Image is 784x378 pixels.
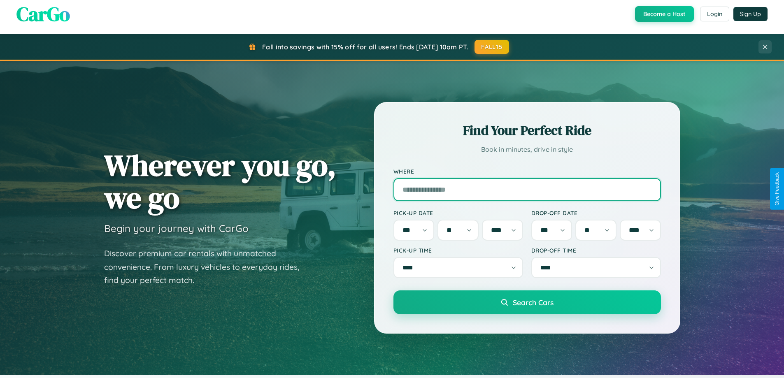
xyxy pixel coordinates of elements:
h3: Begin your journey with CarGo [104,222,249,234]
span: Search Cars [513,298,554,307]
h1: Wherever you go, we go [104,149,336,214]
h2: Find Your Perfect Ride [393,121,661,139]
p: Book in minutes, drive in style [393,144,661,155]
button: Search Cars [393,290,661,314]
span: Fall into savings with 15% off for all users! Ends [DATE] 10am PT. [262,43,468,51]
span: CarGo [16,0,70,28]
button: Sign Up [733,7,768,21]
label: Where [393,168,661,175]
div: Give Feedback [774,172,780,206]
label: Pick-up Time [393,247,523,254]
button: FALL15 [475,40,509,54]
p: Discover premium car rentals with unmatched convenience. From luxury vehicles to everyday rides, ... [104,247,310,287]
label: Drop-off Date [531,209,661,216]
button: Login [700,7,729,21]
label: Drop-off Time [531,247,661,254]
label: Pick-up Date [393,209,523,216]
button: Become a Host [635,6,694,22]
